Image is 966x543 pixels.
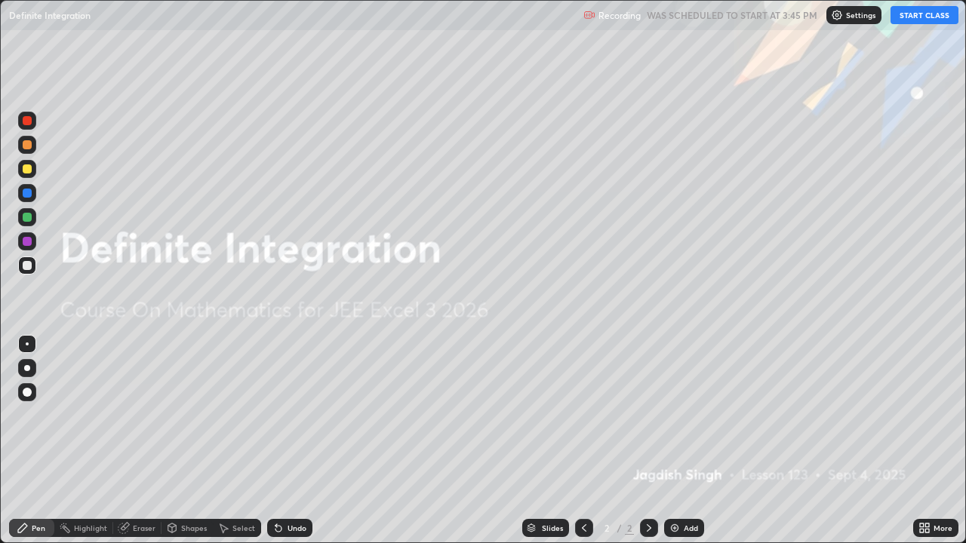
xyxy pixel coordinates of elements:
[32,524,45,532] div: Pen
[133,524,155,532] div: Eraser
[181,524,207,532] div: Shapes
[9,9,91,21] p: Definite Integration
[598,10,641,21] p: Recording
[934,524,952,532] div: More
[288,524,306,532] div: Undo
[583,9,595,21] img: recording.375f2c34.svg
[625,521,634,535] div: 2
[232,524,255,532] div: Select
[617,523,622,532] div: /
[891,6,958,24] button: START CLASS
[647,8,817,22] h5: WAS SCHEDULED TO START AT 3:45 PM
[846,11,875,19] p: Settings
[831,9,843,21] img: class-settings-icons
[684,524,698,532] div: Add
[669,522,681,534] img: add-slide-button
[542,524,563,532] div: Slides
[599,523,614,532] div: 2
[74,524,107,532] div: Highlight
